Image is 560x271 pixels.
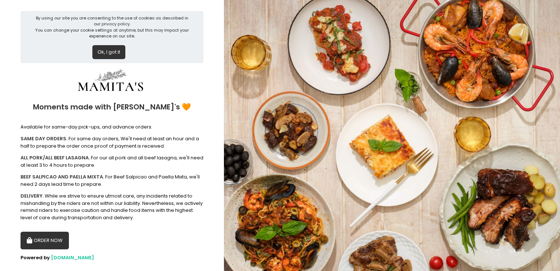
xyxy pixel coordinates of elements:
[21,192,44,199] b: DELIVERY.
[51,254,94,261] a: [DOMAIN_NAME]
[21,95,203,119] div: Moments made with [PERSON_NAME]'s 🧡
[21,254,203,261] div: Powered by
[21,135,203,149] div: For same day orders, We'll need at least an hour and a half to prepare the order once proof of pa...
[21,173,203,188] div: For Beef Salpicao and Paella Mixta, we'll need 2 days lead time to prepare.
[21,135,67,142] b: SAME DAY ORDERS.
[33,15,191,39] div: By using our site you are consenting to the use of cookies as described in our You can change you...
[21,173,104,180] b: BEEF SALPICAO AND PAELLA MIXTA.
[21,123,203,131] div: Available for same-day pick-ups, and advance orders.
[21,154,90,161] b: ALL PORK/ALL BEEF LASAGNA.
[21,154,203,169] div: For our all pork and all beef lasagna, we'll need at least 3 to 4 hours to prepare.
[21,192,203,221] div: While we strive to ensure utmost care, any incidents related to mishandling by the riders are not...
[56,68,166,95] img: Mamitas PH
[21,232,69,249] button: ORDER NOW
[102,21,130,27] a: privacy policy.
[92,45,125,59] button: Ok, I got it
